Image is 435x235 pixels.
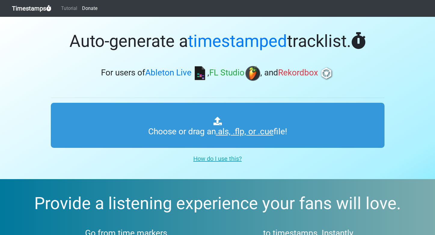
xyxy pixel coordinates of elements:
[209,68,244,78] span: FL Studio
[145,68,191,78] span: Ableton Live
[80,2,100,14] a: Donate
[192,66,207,81] img: ableton.png
[193,155,242,162] u: How do I use this?
[188,31,287,51] span: timestamped
[12,2,51,14] a: Timestamps
[51,66,384,81] h3: For users of , , and
[59,2,80,14] a: Tutorial
[278,68,318,78] span: Rekordbox
[14,194,421,214] h2: Provide a listening experience your fans will love.
[51,31,384,51] h1: Auto-generate a tracklist.
[319,66,334,81] img: rb.png
[245,66,260,81] img: fl.png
